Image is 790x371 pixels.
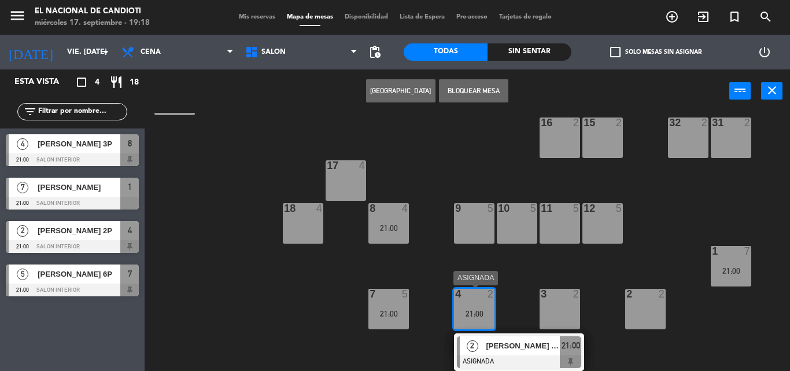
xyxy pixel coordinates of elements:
i: add_circle_outline [665,10,679,24]
div: ASIGNADA [453,271,498,285]
div: 5 [402,289,409,299]
div: 2 [659,289,666,299]
div: 2 [616,117,623,128]
div: 2 [573,289,580,299]
i: search [759,10,773,24]
i: menu [9,7,26,24]
i: arrow_drop_down [99,45,113,59]
span: 4 [95,76,99,89]
span: 4 [17,138,28,150]
span: SALON [261,48,286,56]
button: menu [9,7,26,28]
span: 7 [128,267,132,281]
div: 21:00 [454,310,494,318]
div: Sin sentar [488,43,571,61]
div: Todas [404,43,488,61]
span: [PERSON_NAME] 3P [38,138,120,150]
div: 5 [616,203,623,214]
div: 8 [370,203,370,214]
div: 5 [530,203,537,214]
span: [PERSON_NAME] 2P [38,225,120,237]
span: 21:00 [562,339,580,352]
span: 1 [128,180,132,194]
span: 5 [17,269,28,280]
div: 4 [316,203,323,214]
span: 4 [128,223,132,237]
span: Lista de Espera [394,14,451,20]
div: 7 [370,289,370,299]
span: Mapa de mesas [281,14,339,20]
i: power_settings_new [758,45,771,59]
span: 18 [130,76,139,89]
div: 2 [573,117,580,128]
div: 4 [455,289,456,299]
div: 12 [584,203,584,214]
div: 21:00 [368,310,409,318]
span: Cena [141,48,161,56]
i: power_input [733,83,747,97]
i: exit_to_app [696,10,710,24]
button: close [761,82,782,100]
span: 2 [17,225,28,237]
span: Disponibilidad [339,14,394,20]
div: 15 [584,117,584,128]
span: Tarjetas de regalo [493,14,558,20]
i: crop_square [75,75,88,89]
span: 8 [128,137,132,150]
span: Pre-acceso [451,14,493,20]
div: Esta vista [6,75,83,89]
button: Bloquear Mesa [439,79,508,102]
div: 2 [626,289,627,299]
i: restaurant [109,75,123,89]
button: [GEOGRAPHIC_DATA] [366,79,435,102]
div: miércoles 17. septiembre - 19:18 [35,17,150,29]
i: filter_list [23,105,37,119]
div: 2 [702,117,708,128]
div: 5 [573,203,580,214]
span: [PERSON_NAME] 2P [486,340,560,352]
div: 2 [744,117,751,128]
i: turned_in_not [728,10,741,24]
div: 4 [402,203,409,214]
span: Mis reservas [233,14,281,20]
input: Filtrar por nombre... [37,105,127,118]
div: 7 [744,246,751,256]
span: [PERSON_NAME] [38,181,120,193]
span: 2 [467,340,478,352]
div: 21:00 [368,224,409,232]
div: 4 [359,160,366,171]
div: 21:00 [711,267,751,275]
div: El Nacional de Candioti [35,6,150,17]
div: 5 [488,203,494,214]
label: Solo mesas sin asignar [610,47,702,57]
i: close [765,83,779,97]
button: power_input [729,82,751,100]
div: 9 [455,203,456,214]
div: 2 [488,289,494,299]
span: check_box_outline_blank [610,47,621,57]
span: [PERSON_NAME] 6P [38,268,120,280]
span: pending_actions [368,45,382,59]
span: 7 [17,182,28,193]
